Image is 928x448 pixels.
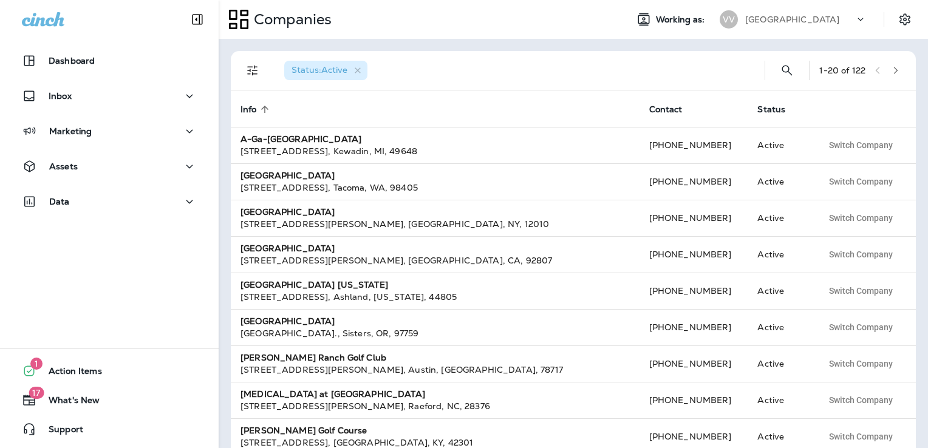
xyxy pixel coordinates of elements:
strong: [GEOGRAPHIC_DATA] [241,170,335,181]
div: [STREET_ADDRESS] , Kewadin , MI , 49648 [241,145,630,157]
span: 17 [29,387,44,399]
button: Switch Company [822,427,899,446]
div: 1 - 20 of 122 [819,66,865,75]
p: Dashboard [49,56,95,66]
button: Assets [12,154,206,178]
button: Switch Company [822,209,899,227]
span: What's New [36,395,100,410]
p: Companies [249,10,332,29]
td: Active [748,273,813,309]
button: Switch Company [822,172,899,191]
span: Switch Company [829,287,893,295]
strong: [GEOGRAPHIC_DATA] [241,316,335,327]
p: [GEOGRAPHIC_DATA] [745,15,839,24]
button: Marketing [12,119,206,143]
div: VV [720,10,738,29]
td: [PHONE_NUMBER] [640,345,748,382]
td: Active [748,345,813,382]
div: [STREET_ADDRESS][PERSON_NAME] , Raeford , NC , 28376 [241,400,630,412]
strong: [MEDICAL_DATA] at [GEOGRAPHIC_DATA] [241,389,425,399]
span: Info [241,104,273,115]
span: Switch Company [829,177,893,186]
button: Collapse Sidebar [180,7,214,32]
td: Active [748,236,813,273]
p: Data [49,197,70,206]
button: Dashboard [12,49,206,73]
p: Marketing [49,126,92,136]
div: [STREET_ADDRESS][PERSON_NAME] , [GEOGRAPHIC_DATA] , NY , 12010 [241,218,630,230]
button: Switch Company [822,136,899,154]
span: Switch Company [829,214,893,222]
td: [PHONE_NUMBER] [640,382,748,418]
button: Inbox [12,84,206,108]
span: Info [241,104,257,115]
td: Active [748,163,813,200]
span: Switch Company [829,323,893,331]
button: 17What's New [12,388,206,412]
div: Status:Active [284,61,367,80]
button: Switch Company [822,318,899,336]
button: Switch Company [822,245,899,263]
td: Active [748,127,813,163]
div: [STREET_ADDRESS] , Ashland , [US_STATE] , 44805 [241,291,630,303]
span: Switch Company [829,141,893,149]
div: [STREET_ADDRESS][PERSON_NAME] , [GEOGRAPHIC_DATA] , CA , 92807 [241,254,630,266]
span: Status : Active [292,64,347,75]
div: [STREET_ADDRESS][PERSON_NAME] , Austin , [GEOGRAPHIC_DATA] , 78717 [241,364,630,376]
span: Support [36,424,83,439]
span: Switch Company [829,432,893,441]
span: Status [757,104,801,115]
td: [PHONE_NUMBER] [640,309,748,345]
td: Active [748,309,813,345]
strong: [GEOGRAPHIC_DATA] [241,206,335,217]
button: Search Companies [775,58,799,83]
button: Switch Company [822,355,899,373]
button: Settings [894,8,916,30]
span: Action Items [36,366,102,381]
span: Contact [649,104,698,115]
span: 1 [30,358,43,370]
button: Data [12,189,206,214]
strong: [GEOGRAPHIC_DATA] [241,243,335,254]
span: Switch Company [829,396,893,404]
strong: A-Ga-[GEOGRAPHIC_DATA] [241,134,361,144]
td: [PHONE_NUMBER] [640,273,748,309]
strong: [GEOGRAPHIC_DATA] [US_STATE] [241,279,388,290]
div: [GEOGRAPHIC_DATA]. , Sisters , OR , 97759 [241,327,630,339]
span: Switch Company [829,250,893,259]
span: Working as: [656,15,708,25]
p: Assets [49,161,78,171]
td: [PHONE_NUMBER] [640,127,748,163]
button: Filters [241,58,265,83]
button: Switch Company [822,282,899,300]
button: Switch Company [822,391,899,409]
span: Switch Company [829,359,893,368]
p: Inbox [49,91,72,101]
button: Support [12,417,206,441]
span: Status [757,104,785,115]
td: Active [748,200,813,236]
span: Contact [649,104,683,115]
button: 1Action Items [12,359,206,383]
strong: [PERSON_NAME] Ranch Golf Club [241,352,386,363]
td: [PHONE_NUMBER] [640,163,748,200]
strong: [PERSON_NAME] Golf Course [241,425,367,436]
td: [PHONE_NUMBER] [640,200,748,236]
div: [STREET_ADDRESS] , Tacoma , WA , 98405 [241,182,630,194]
td: [PHONE_NUMBER] [640,236,748,273]
td: Active [748,382,813,418]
